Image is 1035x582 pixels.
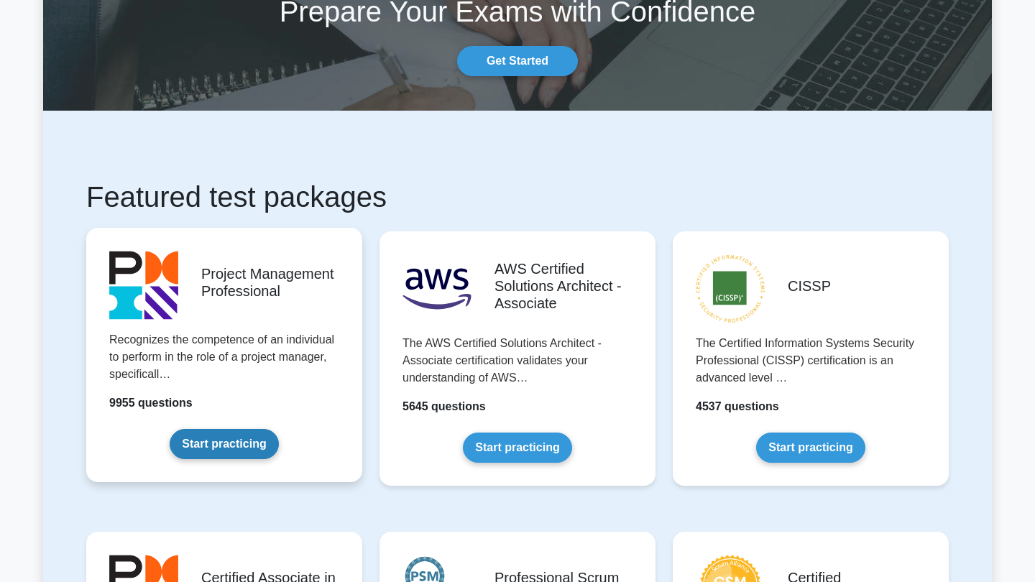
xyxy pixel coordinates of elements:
a: Start practicing [756,433,865,463]
h1: Featured test packages [86,180,949,214]
a: Get Started [457,46,578,76]
a: Start practicing [463,433,571,463]
a: Start practicing [170,429,278,459]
